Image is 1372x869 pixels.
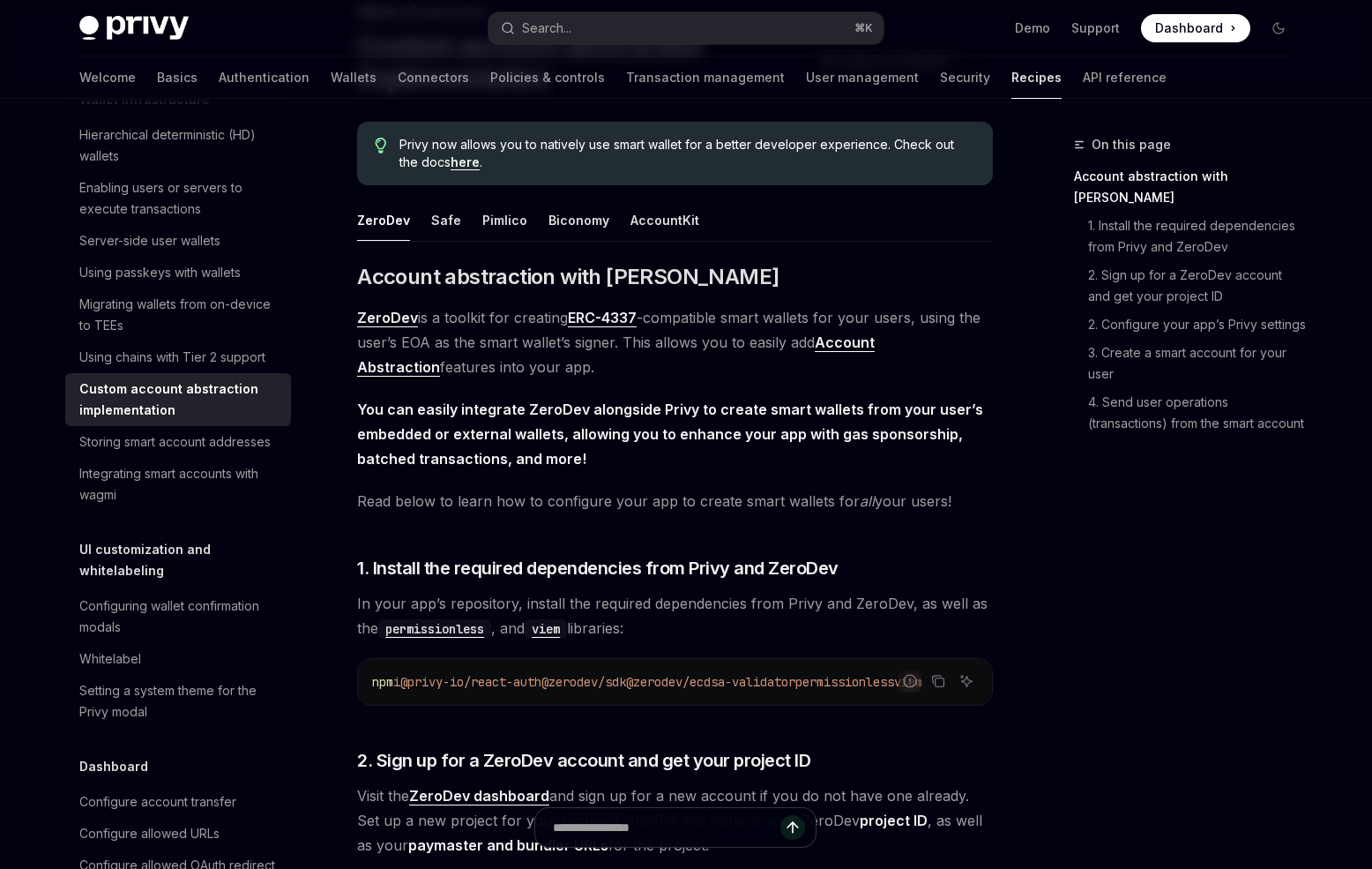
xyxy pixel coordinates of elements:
[1071,19,1120,37] a: Support
[1074,311,1307,339] a: 2. Configure your app’s Privy settings
[357,591,993,641] span: In your app’s repository, install the required dependencies from Privy and ZeroDev, as well as th...
[79,56,136,99] a: Welcome
[65,288,291,341] a: Migrating wallets from on-device to TEEs
[79,177,280,220] div: Enabling users or servers to execute transactions
[65,341,291,373] a: Using chains with Tier 2 support
[65,225,291,257] a: Server-side user wallets
[927,670,950,693] button: Copy the contents from the code block
[65,675,291,728] a: Setting a system theme for the Privy modal
[1011,56,1062,99] a: Recipes
[568,309,637,327] a: ERC-4337
[65,590,291,643] a: Configuring wallet confirmation modals
[1083,56,1167,99] a: API reference
[409,787,549,805] a: ZeroDev dashboard
[357,305,993,379] span: is a toolkit for creating -compatible smart wallets for your users, using the user’s EOA as the s...
[1074,162,1307,212] a: Account abstraction with [PERSON_NAME]
[854,21,873,35] span: ⌘ K
[398,56,469,99] a: Connectors
[1074,339,1307,388] a: 3. Create a smart account for your user
[548,199,609,241] div: Biconomy
[65,818,291,850] a: Configure allowed URLs
[357,783,993,858] span: Visit the and sign up for a new account if you do not have one already. Set up a new project for ...
[1264,14,1293,42] button: Toggle dark mode
[357,263,779,291] span: Account abstraction with [PERSON_NAME]
[1074,261,1307,311] a: 2. Sign up for a ZeroDev account and get your project ID
[79,463,280,506] div: Integrating smart accounts with wagmi
[806,56,919,99] a: User management
[488,12,884,44] button: Open search
[79,680,280,723] div: Setting a system theme for the Privy modal
[357,199,410,241] div: ZeroDev
[79,347,265,368] div: Using chains with Tier 2 support
[79,539,291,581] h5: UI customization and whitelabeling
[375,138,387,154] svg: Tip
[157,56,198,99] a: Basics
[894,674,922,690] span: viem
[393,674,400,690] span: i
[1074,388,1307,438] a: 4. Send user operations (transactions) from the smart account
[65,172,291,225] a: Enabling users or servers to execute transactions
[357,489,993,513] span: Read below to learn how to configure your app to create smart wallets for your users!
[372,674,393,690] span: npm
[860,492,875,510] em: all
[795,674,894,690] span: permissionless
[79,262,241,283] div: Using passkeys with wallets
[65,643,291,675] a: Whitelabel
[79,16,189,41] img: dark logo
[541,674,626,690] span: @zerodev/sdk
[1074,212,1307,261] a: 1. Install the required dependencies from Privy and ZeroDev
[780,815,805,840] button: Send message
[65,119,291,172] a: Hierarchical deterministic (HD) wallets
[79,823,220,844] div: Configure allowed URLs
[79,596,280,638] div: Configuring wallet confirmation modals
[65,786,291,818] a: Configure account transfer
[1092,134,1171,155] span: On this page
[940,56,990,99] a: Security
[626,56,785,99] a: Transaction management
[79,431,271,453] div: Storing smart account addresses
[357,748,810,773] span: 2. Sign up for a ZeroDev account and get your project ID
[626,674,795,690] span: @zerodev/ecdsa-validator
[219,56,309,99] a: Authentication
[79,230,220,251] div: Server-side user wallets
[955,670,978,693] button: Ask AI
[431,199,461,241] div: Safe
[79,791,236,813] div: Configure account transfer
[1155,19,1223,37] span: Dashboard
[65,373,291,426] a: Custom account abstraction implementation
[79,294,280,336] div: Migrating wallets from on-device to TEEs
[400,674,541,690] span: @privy-io/react-auth
[65,458,291,511] a: Integrating smart accounts with wagmi
[399,136,975,171] span: Privy now allows you to natively use smart wallet for a better developer experience. Check out th...
[525,619,567,637] a: viem
[553,808,780,847] input: Ask a question...
[79,756,148,777] h5: Dashboard
[79,124,280,167] div: Hierarchical deterministic (HD) wallets
[378,619,491,637] a: permissionless
[899,670,921,693] button: Report incorrect code
[482,199,527,241] div: Pimlico
[1141,14,1250,42] a: Dashboard
[522,18,571,39] div: Search...
[525,619,567,639] code: viem
[409,787,549,805] strong: ZeroDev dashboard
[378,619,491,639] code: permissionless
[1015,19,1050,37] a: Demo
[357,309,418,327] a: ZeroDev
[357,401,983,468] strong: You can easily integrate ZeroDev alongside Privy to create smart wallets from your user’s embedde...
[451,154,480,170] a: here
[630,199,699,241] div: AccountKit
[65,426,291,458] a: Storing smart account addresses
[331,56,377,99] a: Wallets
[357,556,839,581] span: 1. Install the required dependencies from Privy and ZeroDev
[65,257,291,288] a: Using passkeys with wallets
[79,378,280,421] div: Custom account abstraction implementation
[490,56,605,99] a: Policies & controls
[79,648,141,670] div: Whitelabel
